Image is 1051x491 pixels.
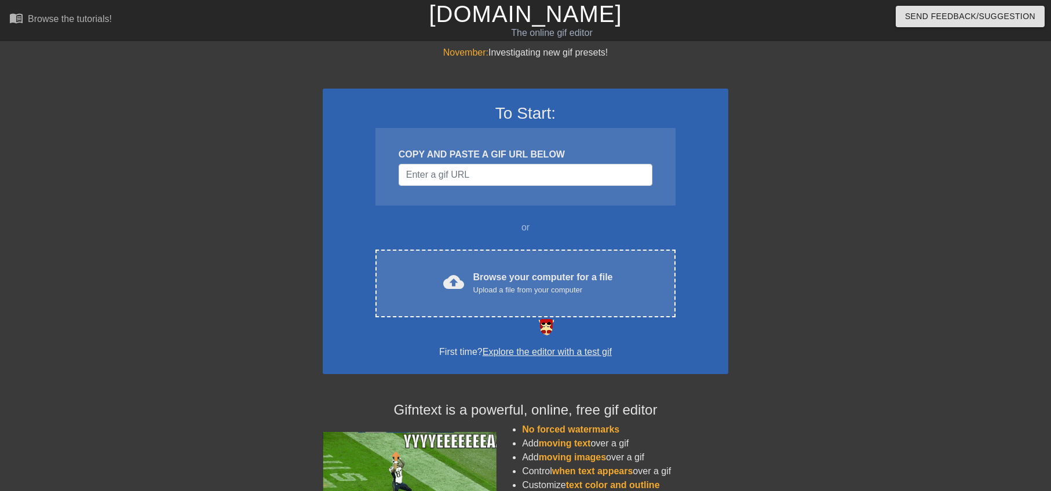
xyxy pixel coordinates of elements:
div: COPY AND PASTE A GIF URL BELOW [399,148,652,162]
div: Investigating new gif presets! [323,46,728,60]
h3: To Start: [338,104,713,123]
span: cloud_upload [443,272,464,292]
a: Explore the editor with a test gif [483,347,612,357]
div: Browse the tutorials! [28,14,112,24]
span: Send Feedback/Suggestion [905,9,1035,24]
span: menu_book [9,11,23,25]
li: Control over a gif [522,464,728,478]
span: No forced watermarks [522,424,619,434]
span: November: [443,47,488,57]
a: Browse the tutorials! [9,11,112,29]
span: moving text [539,438,591,448]
input: Username [399,164,652,186]
div: The online gif editor [356,26,748,40]
h4: Gifntext is a powerful, online, free gif editor [323,402,728,419]
li: Add over a gif [522,450,728,464]
span: moving images [539,452,606,462]
a: [DOMAIN_NAME] [429,1,622,27]
li: Add over a gif [522,437,728,450]
div: Browse your computer for a file [473,270,613,296]
span: when text appears [552,466,633,476]
div: Upload a file from your computer [473,284,613,296]
div: First time? [338,345,713,359]
div: or [353,221,698,234]
span: text color and outline [566,480,660,490]
button: Send Feedback/Suggestion [896,6,1045,27]
img: SrAqSI1TZgvWTeovGEmiAkeXlqwAAAAASUVORK5CYII= [539,319,554,335]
